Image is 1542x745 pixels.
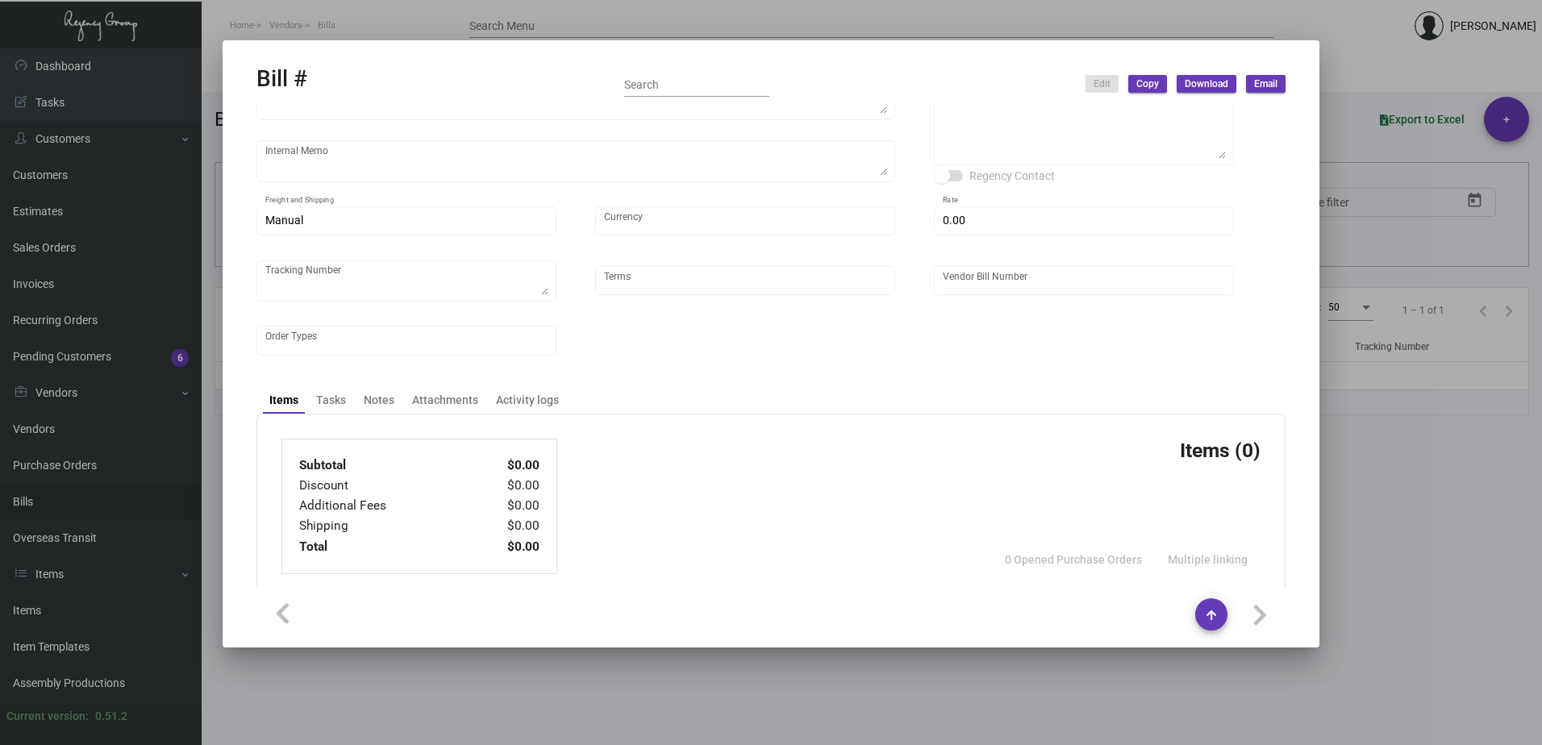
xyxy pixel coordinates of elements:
td: $0.00 [473,496,540,516]
td: Discount [298,476,473,496]
h3: Items (0) [1180,439,1261,462]
span: Multiple linking [1168,553,1248,566]
span: Regency Contact [969,166,1055,185]
button: Edit [1086,75,1119,93]
button: Multiple linking [1155,545,1261,574]
h2: Bill # [256,65,307,93]
td: $0.00 [473,456,540,476]
div: Items [269,392,298,409]
td: Additional Fees [298,496,473,516]
td: $0.00 [473,537,540,557]
td: $0.00 [473,476,540,496]
span: 0 Opened Purchase Orders [1005,553,1142,566]
td: Subtotal [298,456,473,476]
button: Download [1177,75,1236,93]
span: Manual [265,214,303,227]
span: Email [1254,77,1277,91]
span: Copy [1136,77,1159,91]
div: Notes [364,392,394,409]
button: Email [1246,75,1286,93]
span: Edit [1094,77,1111,91]
span: Download [1185,77,1228,91]
div: Current version: [6,708,89,725]
button: 0 Opened Purchase Orders [992,545,1155,574]
button: Copy [1128,75,1167,93]
div: Attachments [412,392,478,409]
div: 0.51.2 [95,708,127,725]
td: Shipping [298,516,473,536]
div: Activity logs [496,392,559,409]
td: $0.00 [473,516,540,536]
td: Total [298,537,473,557]
div: Tasks [316,392,346,409]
